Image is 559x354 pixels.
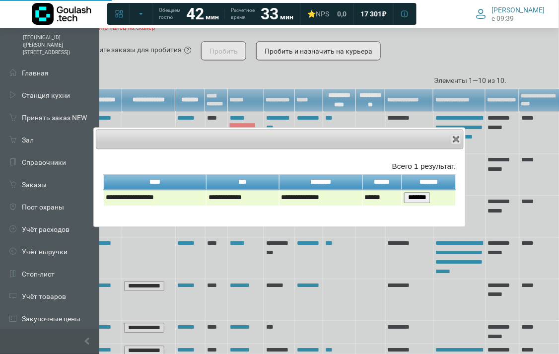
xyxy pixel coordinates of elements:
[301,5,352,23] a: ⭐NPS 0,0
[354,5,393,23] a: 17 301 ₽
[32,3,91,25] img: Логотип компании Goulash.tech
[103,161,456,172] div: Всего 1 результат.
[492,5,545,14] span: [PERSON_NAME]
[307,9,329,18] div: ⭐
[451,135,461,144] button: Close
[382,9,387,18] span: ₽
[280,13,293,21] span: мин
[186,4,204,23] strong: 42
[360,9,382,18] span: 17 301
[159,7,180,21] span: Обещаем гостю
[261,4,279,23] strong: 33
[337,9,347,18] span: 0,0
[153,5,299,23] a: Обещаем гостю 42 мин Расчетное время 33 мин
[231,7,255,21] span: Расчетное время
[470,3,551,24] button: [PERSON_NAME] c 09:39
[206,13,219,21] span: мин
[316,10,329,18] span: NPS
[492,14,514,22] span: c 09:39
